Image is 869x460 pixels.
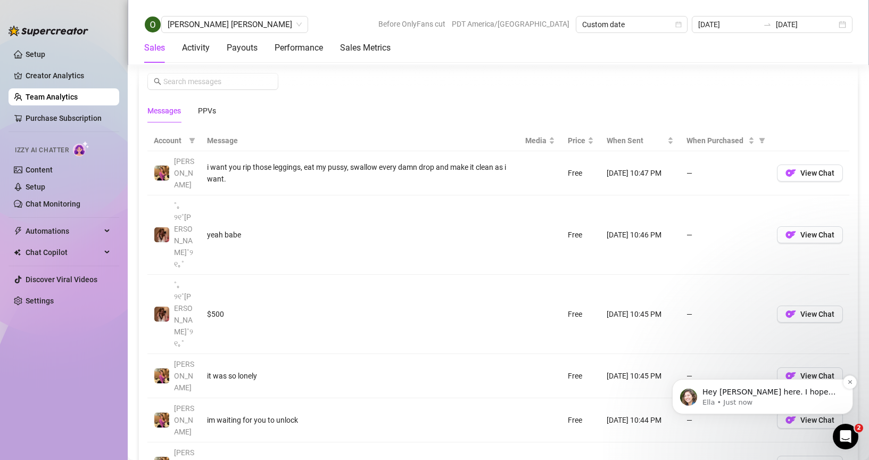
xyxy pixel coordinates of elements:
span: [PERSON_NAME] [174,157,194,189]
img: OF [785,309,796,319]
input: End date [776,19,837,30]
span: filter [189,137,195,144]
td: [DATE] 10:47 PM [600,151,680,195]
a: Team Analytics [26,93,78,101]
span: filter [187,133,197,149]
div: Sales Metrics [340,42,391,54]
span: When Sent [607,135,665,146]
div: Payouts [227,42,258,54]
a: Purchase Subscription [26,110,111,127]
button: OFView Chat [777,306,843,323]
span: swap-right [763,20,772,29]
span: ˚｡୨୧˚[PERSON_NAME]˚୨୧｡˚ [174,281,193,348]
td: Free [561,398,600,442]
span: Oloyede Ilias Opeyemi [168,17,302,32]
span: Chat Copilot [26,244,101,261]
td: — [680,195,771,275]
div: PPVs [198,105,216,117]
img: Oloyede Ilias Opeyemi [145,17,161,32]
img: AI Chatter [73,141,89,157]
span: to [763,20,772,29]
span: PDT America/[GEOGRAPHIC_DATA] [452,16,569,32]
img: Daniela [154,413,169,428]
td: [DATE] 10:45 PM [600,354,680,398]
span: 2 [855,424,863,432]
img: OF [785,168,796,178]
span: [PERSON_NAME] [174,404,194,436]
td: Free [561,151,600,195]
a: Setup [26,183,45,191]
img: logo-BBDzfeDw.svg [9,26,88,36]
a: Setup [26,50,45,59]
span: Custom date [582,17,681,32]
div: Sales [144,42,165,54]
img: Chat Copilot [14,249,21,256]
a: Discover Viral Videos [26,275,97,284]
span: Izzy AI Chatter [15,145,69,155]
a: Settings [26,297,54,305]
p: Message from Ella, sent Just now [46,86,184,95]
span: filter [759,137,765,144]
td: — [680,151,771,195]
span: View Chat [800,310,834,318]
a: OFView Chat [777,171,843,180]
iframe: Intercom notifications message [656,312,869,431]
span: thunderbolt [14,227,22,235]
th: When Sent [600,130,680,151]
div: i want you rip those leggings, eat my pussy, swallow every damn drop and make it clean as i want. [207,161,512,185]
td: [DATE] 10:44 PM [600,398,680,442]
td: Free [561,275,600,354]
th: Message [201,130,519,151]
input: Start date [698,19,759,30]
img: Profile image for Ella [24,77,41,94]
a: OFView Chat [777,233,843,242]
a: Content [26,166,53,174]
td: [DATE] 10:45 PM [600,275,680,354]
button: Dismiss notification [187,63,201,77]
div: $500 [207,308,512,320]
span: calendar [675,21,682,28]
img: ˚｡୨୧˚Quinn˚୨୧｡˚ [154,307,169,322]
span: Hey [PERSON_NAME] here. I hope you’re loving your new onlyfans superpowers! 💥 Quick heads-up—your... [46,76,183,201]
span: ˚｡୨୧˚[PERSON_NAME]˚୨୧｡˚ [174,201,193,268]
div: it was so lonely [207,370,512,382]
span: [PERSON_NAME] [174,360,194,392]
span: Media [525,135,547,146]
iframe: Intercom live chat [833,424,858,449]
div: im waiting for you to unlock [207,414,512,426]
span: View Chat [800,231,834,239]
div: Messages [147,105,181,117]
span: Before OnlyFans cut [378,16,445,32]
span: Price [568,135,585,146]
td: Free [561,195,600,275]
span: View Chat [800,169,834,177]
span: search [154,78,161,85]
img: Daniela [154,368,169,383]
td: [DATE] 10:46 PM [600,195,680,275]
input: Search messages [163,76,272,87]
th: When Purchased [680,130,771,151]
span: filter [757,133,767,149]
div: Activity [182,42,210,54]
button: OFView Chat [777,165,843,182]
div: yeah babe [207,229,512,241]
button: OFView Chat [777,226,843,243]
a: Chat Monitoring [26,200,80,208]
a: Creator Analytics [26,67,111,84]
span: When Purchased [686,135,746,146]
span: Automations [26,223,101,240]
img: Daniela [154,166,169,180]
th: Media [519,130,561,151]
div: Performance [275,42,323,54]
img: OF [785,229,796,240]
td: — [680,275,771,354]
td: Free [561,354,600,398]
div: message notification from Ella, Just now. Hey Anthony, Ella here. I hope you’re loving your new o... [16,67,197,102]
img: ˚｡୨୧˚Quinn˚୨୧｡˚ [154,227,169,242]
th: Price [561,130,600,151]
span: Account [154,135,185,146]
